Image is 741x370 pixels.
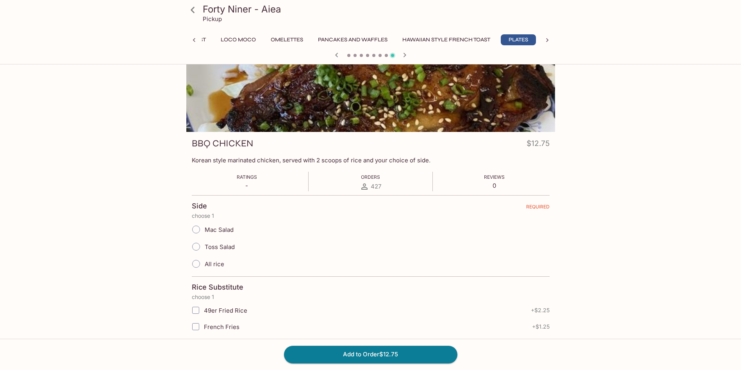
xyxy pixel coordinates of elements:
h3: Forty Niner - Aiea [203,3,552,15]
span: Toss Salad [205,243,235,251]
div: BBQ CHICKEN [186,28,555,132]
span: 427 [371,183,381,190]
h3: BBQ CHICKEN [192,137,253,149]
p: Pickup [203,15,222,23]
button: Plates [501,34,536,45]
span: + $2.25 [531,307,550,313]
h4: $12.75 [527,137,550,153]
p: Korean style marinated chicken, served with 2 scoops of rice and your choice of side. [192,157,550,164]
span: REQUIRED [526,204,550,213]
span: 49er Fried Rice [204,307,247,314]
button: Pancakes and Waffles [314,34,392,45]
span: + $1.25 [532,324,550,330]
button: Hawaiian Style French Toast [398,34,495,45]
span: French Fries [204,323,239,331]
span: All rice [205,260,224,268]
h4: Rice Substitute [192,283,243,292]
button: Add to Order$12.75 [284,346,457,363]
h4: Side [192,202,207,210]
p: 0 [484,182,505,189]
span: Ratings [237,174,257,180]
span: Mac Salad [205,226,234,233]
p: choose 1 [192,294,550,300]
button: Loco Moco [216,34,260,45]
span: Reviews [484,174,505,180]
p: choose 1 [192,213,550,219]
p: - [237,182,257,189]
button: Omelettes [266,34,307,45]
span: Orders [361,174,380,180]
